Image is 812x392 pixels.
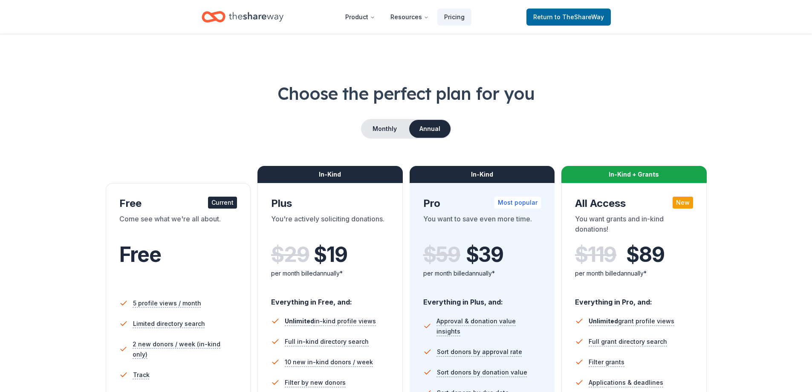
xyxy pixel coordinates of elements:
[589,357,624,367] span: Filter grants
[423,290,541,308] div: Everything in Plus, and:
[589,377,663,388] span: Applications & deadlines
[133,319,205,329] span: Limited directory search
[555,13,604,20] span: to TheShareWay
[285,317,314,325] span: Unlimited
[285,357,373,367] span: 10 new in-kind donors / week
[423,197,541,210] div: Pro
[314,243,347,267] span: $ 19
[437,367,527,377] span: Sort donors by donation value
[575,290,693,308] div: Everything in Pro, and:
[589,317,674,325] span: grant profile views
[271,290,389,308] div: Everything in Free, and:
[437,9,471,26] a: Pricing
[271,197,389,210] div: Plus
[133,339,237,360] span: 2 new donors / week (in-kind only)
[533,12,604,22] span: Return
[119,242,161,267] span: Free
[494,197,541,209] div: Most popular
[589,337,667,347] span: Full grant directory search
[133,298,201,308] span: 5 profile views / month
[437,347,522,357] span: Sort donors by approval rate
[202,7,283,27] a: Home
[526,9,611,26] a: Returnto TheShareWay
[466,243,503,267] span: $ 39
[410,166,555,183] div: In-Kind
[409,120,451,138] button: Annual
[285,337,369,347] span: Full in-kind directory search
[285,317,376,325] span: in-kind profile views
[119,197,237,210] div: Free
[257,166,403,183] div: In-Kind
[133,370,150,380] span: Track
[34,81,778,105] h1: Choose the perfect plan for you
[436,316,541,337] span: Approval & donation value insights
[575,214,693,238] div: You want grants and in-kind donations!
[208,197,237,209] div: Current
[285,377,346,388] span: Filter by new donors
[271,214,389,238] div: You're actively soliciting donations.
[119,214,237,238] div: Come see what we're all about.
[589,317,618,325] span: Unlimited
[423,268,541,279] div: per month billed annually*
[338,7,471,27] nav: Main
[423,214,541,238] div: You want to save even more time.
[384,9,436,26] button: Resources
[673,197,693,209] div: New
[575,197,693,210] div: All Access
[338,9,382,26] button: Product
[362,120,407,138] button: Monthly
[561,166,707,183] div: In-Kind + Grants
[271,268,389,279] div: per month billed annually*
[626,243,664,267] span: $ 89
[575,268,693,279] div: per month billed annually*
